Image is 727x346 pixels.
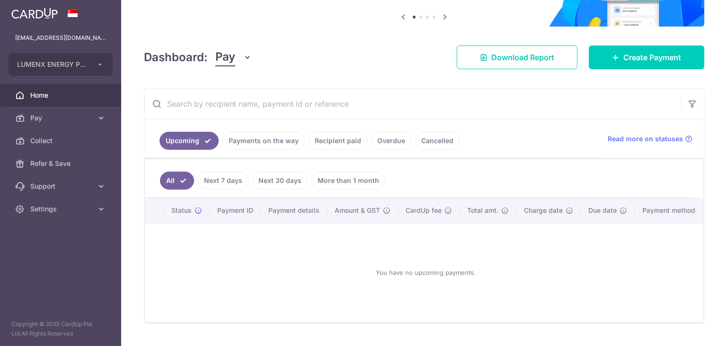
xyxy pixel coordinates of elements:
span: Settings [30,204,93,214]
th: Payment ID [210,198,261,223]
a: Upcoming [160,132,219,150]
p: [EMAIL_ADDRESS][DOMAIN_NAME] [15,33,106,43]
span: Collect [30,136,93,146]
span: Create Payment [623,52,681,63]
span: Help [21,7,41,15]
h4: Dashboard: [144,49,208,66]
th: Payment details [261,198,327,223]
span: Read more on statuses [608,134,683,144]
a: Next 7 days [198,172,248,190]
th: Payment method [635,198,707,223]
span: Charge date [524,206,563,215]
span: Pay [30,113,93,123]
a: Recipient paid [309,132,367,150]
a: Create Payment [589,46,704,69]
span: Status [171,206,192,215]
input: Search by recipient name, payment id or reference [144,89,681,119]
span: Total amt. [467,206,498,215]
a: More than 1 month [311,172,385,190]
span: LUMENX ENERGY PTE. LTD. [17,60,87,69]
span: Amount & GST [335,206,380,215]
button: LUMENX ENERGY PTE. LTD. [9,53,113,76]
span: Pay [215,48,235,66]
span: Refer & Save [30,159,93,168]
span: Due date [588,206,617,215]
a: Overdue [371,132,411,150]
span: Home [30,91,93,100]
span: Download Report [491,52,554,63]
a: Read more on statuses [608,134,692,144]
img: CardUp [11,8,58,19]
span: CardUp fee [406,206,442,215]
a: Download Report [457,46,577,69]
a: Cancelled [415,132,460,150]
button: Pay [215,48,252,66]
a: Next 30 days [252,172,308,190]
span: Support [30,182,93,191]
a: All [160,172,194,190]
a: Payments on the way [222,132,305,150]
div: You have no upcoming payments. [156,231,695,314]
